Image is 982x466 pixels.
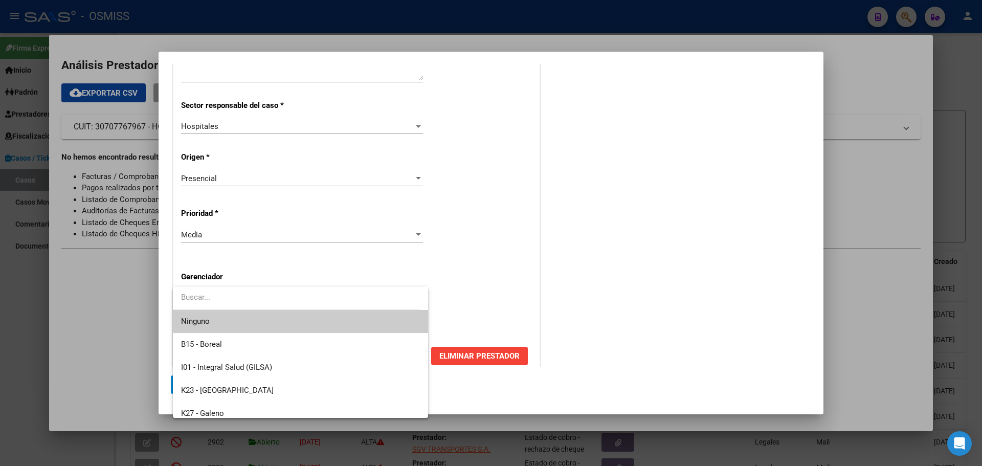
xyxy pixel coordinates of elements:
span: Ninguno [181,310,420,333]
span: K27 - Galeno [181,409,224,418]
span: K23 - [GEOGRAPHIC_DATA] [181,386,274,395]
span: B15 - Boreal [181,340,222,349]
div: Open Intercom Messenger [947,431,972,456]
span: I01 - Integral Salud (GILSA) [181,363,272,372]
input: dropdown search [173,286,420,309]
